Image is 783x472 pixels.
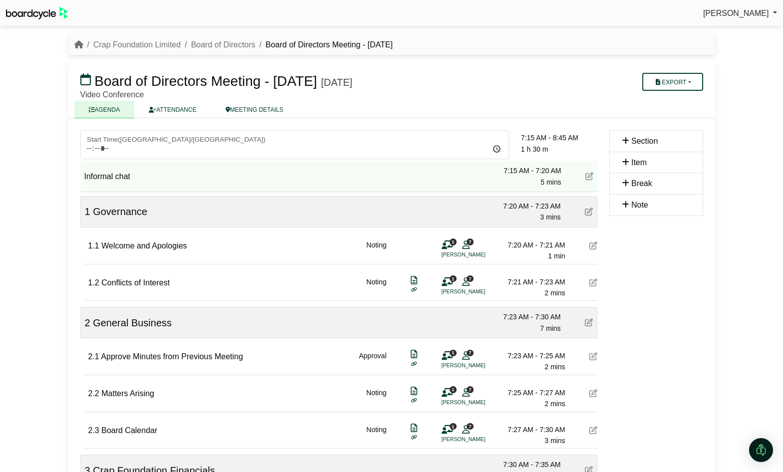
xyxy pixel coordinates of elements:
[211,101,298,118] a: MEETING DETAILS
[359,350,386,373] div: Approval
[256,38,393,51] li: Board of Directors Meeting - [DATE]
[491,459,561,470] div: 7:30 AM - 7:35 AM
[631,137,658,145] span: Section
[366,239,386,262] div: Noting
[491,311,561,322] div: 7:23 AM - 7:30 AM
[540,213,560,221] span: 3 mins
[492,165,561,176] div: 7:15 AM - 7:20 AM
[134,101,211,118] a: ATTENDANCE
[84,172,130,181] span: Informal chat
[631,158,647,167] span: Item
[85,317,90,328] span: 2
[548,252,565,260] span: 1 min
[450,386,457,393] span: 1
[93,317,172,328] span: General Business
[321,76,352,88] div: [DATE]
[93,206,147,217] span: Governance
[101,352,243,361] span: Approve Minutes from Previous Meeting
[467,423,474,430] span: 7
[88,278,99,287] span: 1.2
[467,238,474,245] span: 7
[442,250,517,259] li: [PERSON_NAME]
[496,387,565,398] div: 7:25 AM - 7:27 AM
[442,361,517,370] li: [PERSON_NAME]
[544,400,565,408] span: 2 mins
[496,350,565,361] div: 7:23 AM - 7:25 AM
[366,387,386,410] div: Noting
[631,179,652,188] span: Break
[450,423,457,430] span: 1
[521,145,548,153] span: 1 h 30 m
[74,101,135,118] a: AGENDA
[703,9,769,17] span: [PERSON_NAME]
[749,438,773,462] div: Open Intercom Messenger
[544,437,565,445] span: 3 mins
[496,239,565,250] div: 7:20 AM - 7:21 AM
[631,201,648,209] span: Note
[450,275,457,282] span: 1
[450,238,457,245] span: 1
[101,389,154,398] span: Matters Arising
[88,241,99,250] span: 1.1
[467,386,474,393] span: 7
[94,73,317,89] span: Board of Directors Meeting - [DATE]
[496,424,565,435] div: 7:27 AM - 7:30 AM
[366,276,386,299] div: Noting
[540,324,560,332] span: 7 mins
[442,398,517,407] li: [PERSON_NAME]
[88,389,99,398] span: 2.2
[496,276,565,287] div: 7:21 AM - 7:23 AM
[544,363,565,371] span: 2 mins
[191,40,256,49] a: Board of Directors
[93,40,181,49] a: Crap Foundation Limited
[88,426,99,435] span: 2.3
[85,206,90,217] span: 1
[450,350,457,356] span: 1
[80,90,144,99] span: Video Conference
[544,289,565,297] span: 2 mins
[442,287,517,296] li: [PERSON_NAME]
[467,275,474,282] span: 7
[101,278,170,287] span: Conflicts of Interest
[101,241,187,250] span: Welcome and Apologies
[491,201,561,212] div: 7:20 AM - 7:23 AM
[540,178,561,186] span: 5 mins
[74,38,393,51] nav: breadcrumb
[442,435,517,444] li: [PERSON_NAME]
[642,73,703,91] button: Export
[101,426,157,435] span: Board Calendar
[521,132,597,143] div: 7:15 AM - 8:45 AM
[703,7,777,20] a: [PERSON_NAME]
[88,352,99,361] span: 2.1
[366,424,386,447] div: Noting
[467,350,474,356] span: 7
[6,7,68,19] img: BoardcycleBlackGreen-aaafeed430059cb809a45853b8cf6d952af9d84e6e89e1f1685b34bfd5cb7d64.svg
